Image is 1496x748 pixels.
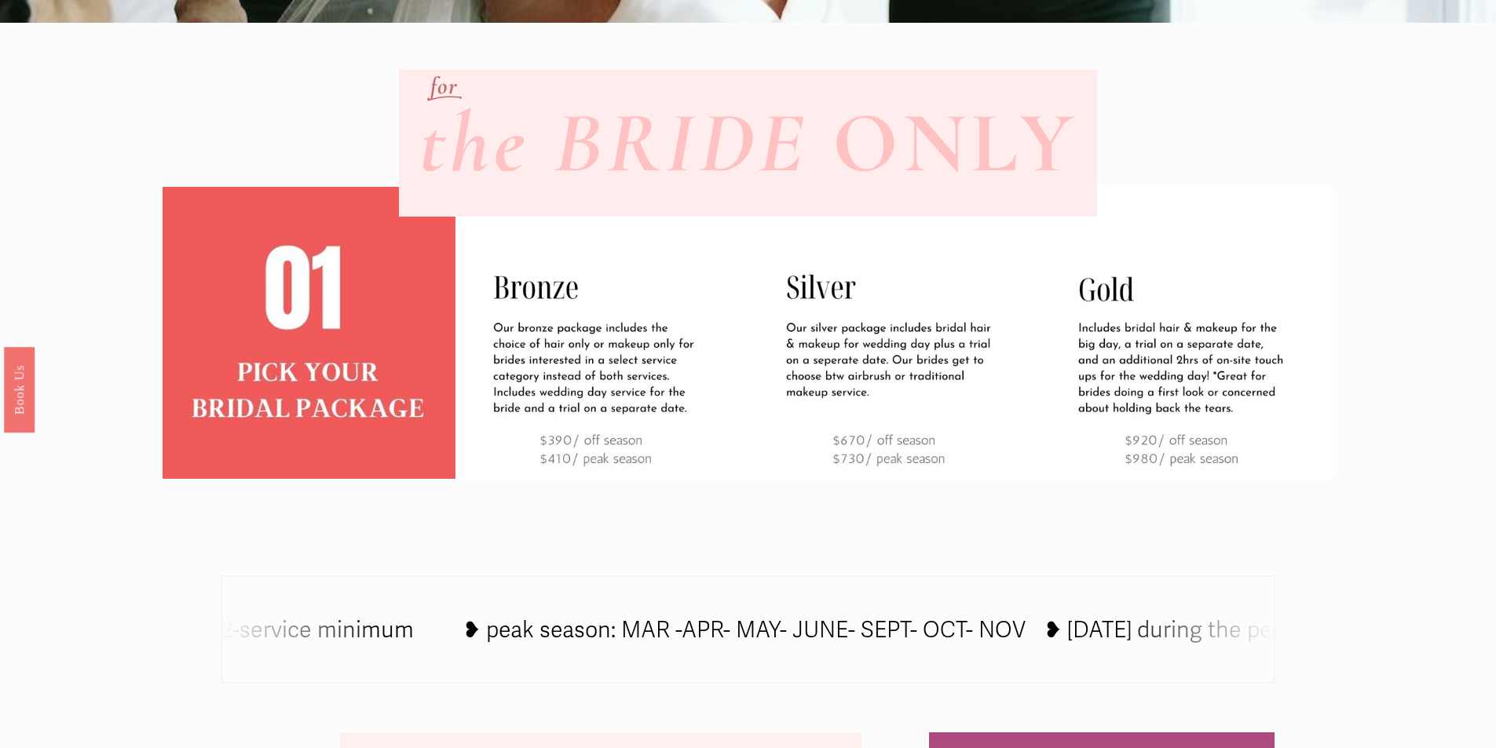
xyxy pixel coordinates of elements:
[4,346,35,432] a: Book Us
[430,71,459,100] em: for
[748,187,1041,479] img: PACKAGES FOR THE BRIDE
[133,187,485,479] img: bridal%2Bpackage.jpg
[1041,187,1333,479] img: PACKAGES FOR THE BRIDE
[455,187,748,479] img: PACKAGES FOR THE BRIDE
[463,616,1026,644] tspan: ❥ peak season: MAR -APR- MAY- JUNE- SEPT- OCT- NOV
[832,91,1077,195] strong: ONLY
[419,91,807,195] em: the BRIDE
